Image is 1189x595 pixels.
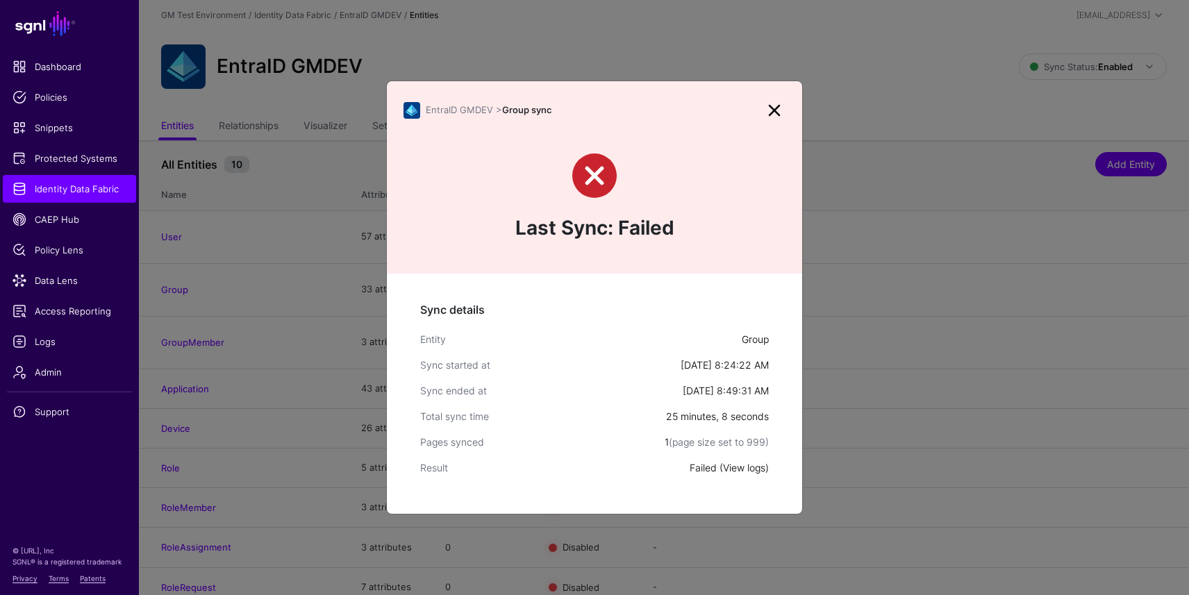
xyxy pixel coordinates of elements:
[420,435,665,449] div: Pages synced
[426,104,502,115] span: EntraID GMDEV >
[683,383,769,398] div: [DATE] 8:49:31 AM
[420,460,690,475] div: Result
[404,102,420,119] img: svg+xml;base64,PHN2ZyB3aWR0aD0iNjQiIGhlaWdodD0iNjQiIHZpZXdCb3g9IjAgMCA2NCA2NCIgZmlsbD0ibm9uZSIgeG...
[742,332,769,346] div: Group
[420,409,666,424] div: Total sync time
[690,460,769,475] div: Failed ( )
[404,215,785,242] h4: Last Sync: Failed
[723,462,765,474] a: View logs
[669,436,769,448] span: (page size set to 999)
[420,332,742,346] div: Entity
[420,358,681,372] div: Sync started at
[665,435,769,449] div: 1
[666,409,769,424] div: 25 minutes, 8 seconds
[426,105,763,116] h3: Group sync
[420,383,683,398] div: Sync ended at
[681,358,769,372] div: [DATE] 8:24:22 AM
[420,301,769,318] h5: Sync details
